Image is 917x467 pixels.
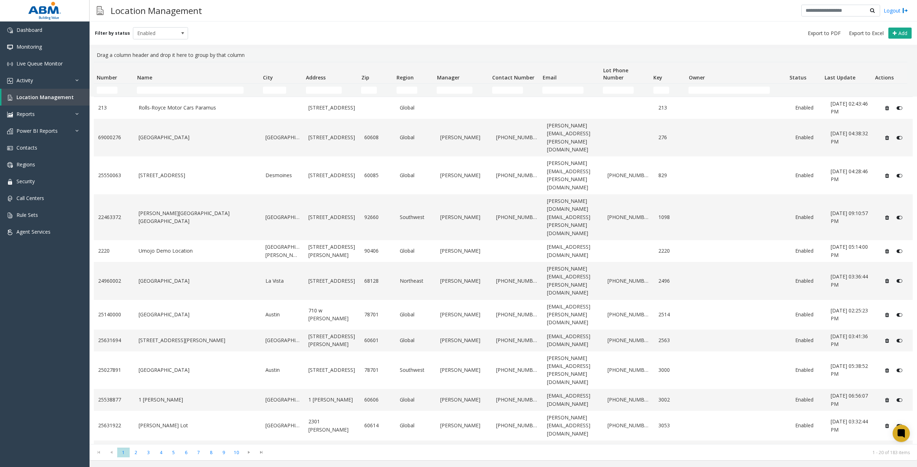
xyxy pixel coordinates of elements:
[7,196,13,201] img: 'icon'
[364,247,391,255] a: 90406
[795,171,822,179] a: Enabled
[434,84,489,97] td: Manager Filter
[831,392,868,407] span: [DATE] 06:56:07 PM
[831,100,873,116] a: [DATE] 02:43:46 PM
[358,84,393,97] td: Zip Filter
[364,336,391,344] a: 60601
[496,336,538,344] a: [PHONE_NUMBER]
[831,168,868,183] span: [DATE] 04:28:46 PM
[650,84,686,97] td: Key Filter
[831,273,868,288] span: [DATE] 03:36:44 PM
[689,74,705,81] span: Owner
[400,422,432,429] a: Global
[882,245,893,257] button: Delete
[364,171,391,179] a: 60085
[795,247,822,255] a: Enabled
[7,213,13,218] img: 'icon'
[142,448,155,457] span: Page 3
[831,418,868,433] span: [DATE] 03:32:44 PM
[496,133,538,141] a: [PHONE_NUMBER]
[16,60,63,67] span: Live Queue Monitor
[893,132,906,143] button: Disable
[882,309,893,320] button: Delete
[256,449,266,455] span: Go to the last page
[547,332,599,349] a: [EMAIL_ADDRESS][DOMAIN_NAME]
[139,311,257,318] a: [GEOGRAPHIC_DATA]
[831,130,868,145] span: [DATE] 04:38:32 PM
[134,84,260,97] td: Name Filter
[658,213,685,221] a: 1098
[822,84,872,97] td: Last Update Filter
[893,211,906,223] button: Disable
[139,209,257,225] a: [PERSON_NAME][GEOGRAPHIC_DATA] [GEOGRAPHIC_DATA]
[902,7,908,14] img: logout
[137,74,152,81] span: Name
[492,74,534,81] span: Contact Number
[893,335,906,346] button: Disable
[440,366,488,374] a: [PERSON_NAME]
[97,2,104,19] img: pageIcon
[7,61,13,67] img: 'icon'
[831,243,868,258] span: [DATE] 05:14:00 PM
[882,420,893,432] button: Delete
[440,396,488,404] a: [PERSON_NAME]
[308,213,356,221] a: [STREET_ADDRESS]
[16,127,58,134] span: Power BI Reports
[658,366,685,374] a: 3000
[547,243,599,259] a: [EMAIL_ADDRESS][DOMAIN_NAME]
[98,311,130,318] a: 25140000
[872,84,907,97] td: Actions Filter
[107,2,206,19] h3: Location Management
[16,228,51,235] span: Agent Services
[139,247,257,255] a: Umojo Demo Location
[137,87,243,94] input: Name Filter
[272,449,910,456] kendo-pager-info: 1 - 20 of 183 items
[795,311,822,318] a: Enabled
[364,422,391,429] a: 60614
[167,448,180,457] span: Page 5
[846,28,887,38] button: Export to Excel
[308,366,356,374] a: [STREET_ADDRESS]
[608,311,650,318] a: [PHONE_NUMBER]
[265,422,300,429] a: [GEOGRAPHIC_DATA]
[893,394,906,406] button: Disable
[795,336,822,344] a: Enabled
[244,449,254,455] span: Go to the next page
[893,102,906,114] button: Disable
[98,104,130,112] a: 213
[308,332,356,349] a: [STREET_ADDRESS][PERSON_NAME]
[898,30,907,37] span: Add
[16,161,35,168] span: Regions
[831,307,868,322] span: [DATE] 02:25:23 PM
[16,195,44,201] span: Call Centers
[139,277,257,285] a: [GEOGRAPHIC_DATA]
[608,422,650,429] a: [PHONE_NUMBER]
[364,396,391,404] a: 60606
[364,133,391,141] a: 60608
[364,213,391,221] a: 92660
[882,365,893,376] button: Delete
[884,7,908,14] a: Logout
[489,84,540,97] td: Contact Number Filter
[397,87,417,94] input: Region Filter
[795,277,822,285] a: Enabled
[831,332,873,349] a: [DATE] 03:41:36 PM
[440,213,488,221] a: [PERSON_NAME]
[139,396,257,404] a: 1 [PERSON_NAME]
[139,422,257,429] a: [PERSON_NAME] Lot
[496,311,538,318] a: [PHONE_NUMBER]
[795,104,822,112] a: Enabled
[90,62,917,444] div: Data table
[1,89,90,106] a: Location Management
[440,311,488,318] a: [PERSON_NAME]
[603,87,634,94] input: Lot Phone Number Filter
[265,243,300,259] a: [GEOGRAPHIC_DATA][PERSON_NAME]
[831,209,873,225] a: [DATE] 09:10:57 PM
[600,84,650,97] td: Lot Phone Number Filter
[97,74,117,81] span: Number
[547,122,599,154] a: [PERSON_NAME][EMAIL_ADDRESS][PERSON_NAME][DOMAIN_NAME]
[440,422,488,429] a: [PERSON_NAME]
[7,128,13,134] img: 'icon'
[7,179,13,185] img: 'icon'
[653,74,662,81] span: Key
